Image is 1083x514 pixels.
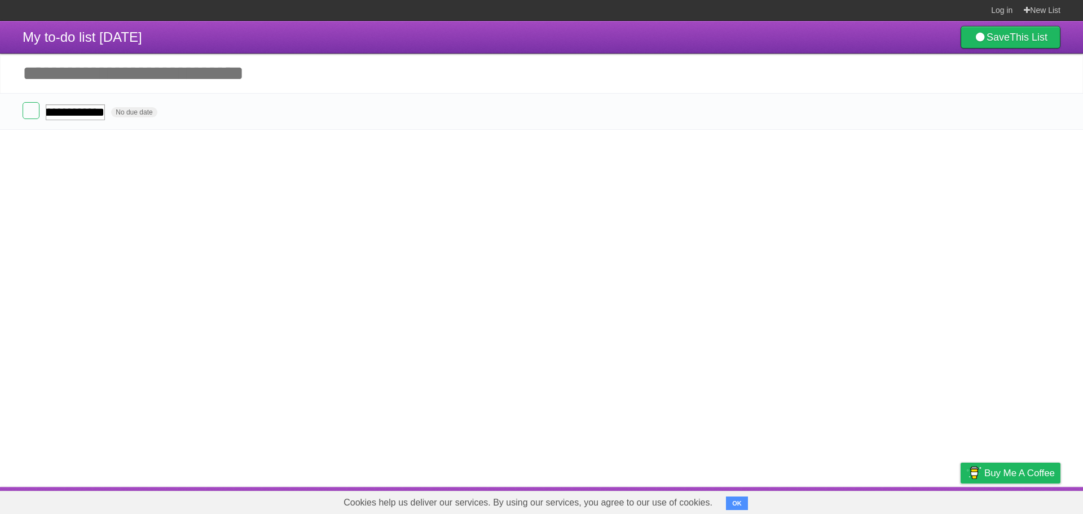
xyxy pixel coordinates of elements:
[23,29,142,45] span: My to-do list [DATE]
[848,490,893,511] a: Developers
[1010,32,1047,43] b: This List
[23,102,39,119] label: Done
[332,491,724,514] span: Cookies help us deliver our services. By using our services, you agree to our use of cookies.
[908,490,932,511] a: Terms
[966,463,981,482] img: Buy me a coffee
[961,463,1060,484] a: Buy me a coffee
[726,497,748,510] button: OK
[811,490,834,511] a: About
[989,490,1060,511] a: Suggest a feature
[984,463,1055,483] span: Buy me a coffee
[961,26,1060,49] a: SaveThis List
[946,490,975,511] a: Privacy
[111,107,157,117] span: No due date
